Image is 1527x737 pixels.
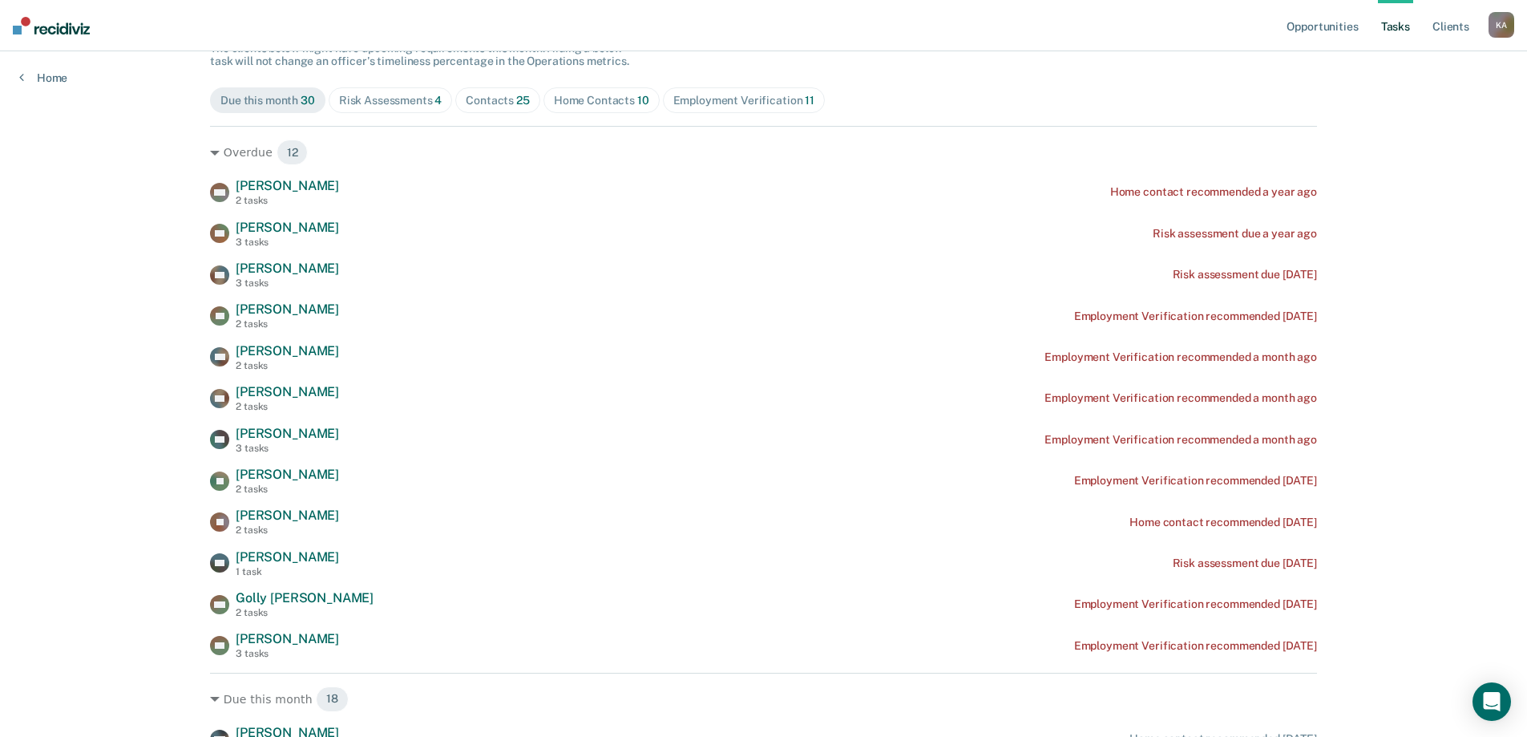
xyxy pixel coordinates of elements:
div: Home contact recommended a year ago [1110,185,1317,199]
span: Golly [PERSON_NAME] [236,590,374,605]
div: Due this month 18 [210,686,1317,712]
span: [PERSON_NAME] [236,178,339,193]
div: Open Intercom Messenger [1472,682,1511,721]
div: Employment Verification recommended [DATE] [1074,474,1317,488]
span: The clients below might have upcoming requirements this month. Hiding a below task will not chang... [210,42,629,68]
a: Home [19,71,67,85]
button: KA [1489,12,1514,38]
div: Employment Verification recommended [DATE] [1074,597,1317,611]
div: 2 tasks [236,360,339,371]
span: [PERSON_NAME] [236,508,339,523]
div: 2 tasks [236,484,339,495]
div: 2 tasks [236,607,374,618]
div: Employment Verification [673,94,814,107]
img: Recidiviz [13,17,90,34]
div: 1 task [236,566,339,577]
div: 2 tasks [236,401,339,412]
span: [PERSON_NAME] [236,426,339,441]
span: 18 [316,686,349,712]
div: Overdue 12 [210,140,1317,165]
span: [PERSON_NAME] [236,631,339,646]
span: 4 [434,94,442,107]
span: 12 [277,140,309,165]
span: [PERSON_NAME] [236,467,339,482]
div: Employment Verification recommended a month ago [1044,391,1316,405]
span: [PERSON_NAME] [236,549,339,565]
span: 30 [301,94,315,107]
div: Risk assessment due [DATE] [1173,557,1317,570]
span: 10 [637,94,649,107]
div: 3 tasks [236,237,339,248]
div: Employment Verification recommended [DATE] [1074,639,1317,653]
div: Contacts [466,94,530,107]
span: 25 [516,94,530,107]
div: 3 tasks [236,277,339,289]
span: [PERSON_NAME] [236,384,339,399]
span: [PERSON_NAME] [236,343,339,358]
div: 3 tasks [236,443,339,454]
div: Employment Verification recommended a month ago [1044,350,1316,364]
div: Home Contacts [554,94,649,107]
span: [PERSON_NAME] [236,220,339,235]
div: Risk Assessments [339,94,442,107]
div: Due this month [220,94,315,107]
div: Employment Verification recommended a month ago [1044,433,1316,447]
span: 11 [805,94,814,107]
div: Risk assessment due [DATE] [1173,268,1317,281]
span: [PERSON_NAME] [236,302,339,317]
div: 2 tasks [236,524,339,536]
div: 2 tasks [236,195,339,206]
div: K A [1489,12,1514,38]
span: [PERSON_NAME] [236,261,339,276]
div: 2 tasks [236,318,339,330]
div: Employment Verification recommended [DATE] [1074,310,1317,323]
div: Risk assessment due a year ago [1153,227,1317,241]
div: 3 tasks [236,648,339,659]
div: Home contact recommended [DATE] [1129,516,1317,529]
